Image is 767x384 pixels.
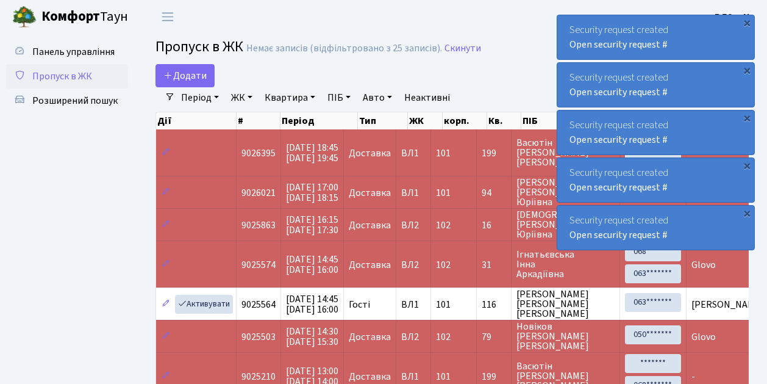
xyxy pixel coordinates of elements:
span: 101 [436,370,451,383]
span: Glovo [691,330,716,344]
div: × [741,64,753,76]
span: Таун [41,7,128,27]
a: Панель управління [6,40,128,64]
span: 9026021 [241,186,276,200]
span: Доставка [349,260,391,270]
span: 199 [482,148,506,158]
span: [PERSON_NAME] [691,298,764,311]
span: Доставка [349,148,391,158]
span: 94 [482,188,506,198]
div: × [741,207,753,219]
span: Доставка [349,372,391,382]
span: [DATE] 14:45 [DATE] 16:00 [286,292,338,316]
span: [DEMOGRAPHIC_DATA] [PERSON_NAME] Юріївна [516,210,615,239]
div: × [741,16,753,29]
span: Новіков [PERSON_NAME] [PERSON_NAME] [516,322,615,351]
span: [DATE] 14:45 [DATE] 16:00 [286,253,338,277]
button: Переключити навігацію [152,7,183,27]
th: # [237,112,280,129]
span: 199 [482,372,506,382]
a: Авто [358,87,397,108]
span: 101 [436,186,451,200]
a: Квартира [260,87,320,108]
div: Security request created [557,110,754,154]
span: [DATE] 18:45 [DATE] 19:45 [286,141,338,165]
div: Security request created [557,206,754,250]
span: Ігнатьєвська Інна Аркадіївна [516,250,615,279]
a: Неактивні [399,87,455,108]
a: Пропуск в ЖК [6,64,128,89]
span: 101 [436,298,451,311]
span: Glovo [691,258,716,272]
div: × [741,159,753,172]
span: ВЛ2 [401,220,426,230]
span: [PERSON_NAME] [PERSON_NAME] Юріївна [516,178,615,207]
span: 9025503 [241,330,276,344]
span: ВЛ2 [401,332,426,342]
th: ЖК [408,112,443,129]
a: Open security request # [569,85,668,99]
span: Доставка [349,220,391,230]
div: Немає записів (відфільтровано з 25 записів). [246,43,442,54]
span: 79 [482,332,506,342]
b: Комфорт [41,7,100,26]
span: 9025210 [241,370,276,383]
span: [PERSON_NAME] [PERSON_NAME] [PERSON_NAME] [516,289,615,319]
div: Security request created [557,158,754,202]
span: 9025574 [241,258,276,272]
span: Додати [163,69,207,82]
span: 9025863 [241,219,276,232]
th: Дії [156,112,237,129]
span: 102 [436,219,451,232]
a: ВЛ2 -. К. [715,10,752,24]
span: ВЛ1 [401,188,426,198]
span: [DATE] 16:15 [DATE] 17:30 [286,213,338,237]
span: Гості [349,300,370,310]
span: Доставка [349,188,391,198]
th: Тип [358,112,408,129]
span: 116 [482,300,506,310]
a: Активувати [175,295,233,314]
a: Open security request # [569,228,668,242]
span: Васютін [PERSON_NAME] [PERSON_NAME] [516,138,615,167]
span: 101 [436,147,451,160]
a: Скинути [444,43,481,54]
span: 9026395 [241,147,276,160]
th: корп. [443,112,487,129]
span: ВЛ1 [401,300,426,310]
a: Open security request # [569,38,668,51]
a: ПІБ [323,87,355,108]
span: Пропуск в ЖК [155,36,243,57]
span: 102 [436,330,451,344]
img: logo.png [12,5,37,29]
span: Доставка [349,332,391,342]
span: 9025564 [241,298,276,311]
span: ВЛ2 [401,260,426,270]
span: ВЛ1 [401,372,426,382]
span: ВЛ1 [401,148,426,158]
a: Open security request # [569,133,668,147]
a: Додати [155,64,215,87]
span: - [691,370,695,383]
span: Панель управління [32,45,115,59]
th: ПІБ [521,112,605,129]
a: Розширений пошук [6,89,128,113]
div: Security request created [557,15,754,59]
a: Період [176,87,224,108]
span: [DATE] 17:00 [DATE] 18:15 [286,181,338,205]
th: Період [280,112,358,129]
span: Пропуск в ЖК [32,70,92,83]
div: × [741,112,753,124]
span: [DATE] 14:30 [DATE] 15:30 [286,325,338,349]
span: 102 [436,258,451,272]
span: Розширений пошук [32,94,118,107]
span: 31 [482,260,506,270]
th: Кв. [487,112,521,129]
span: 16 [482,220,506,230]
a: Open security request # [569,181,668,194]
a: ЖК [226,87,257,108]
div: Security request created [557,63,754,107]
